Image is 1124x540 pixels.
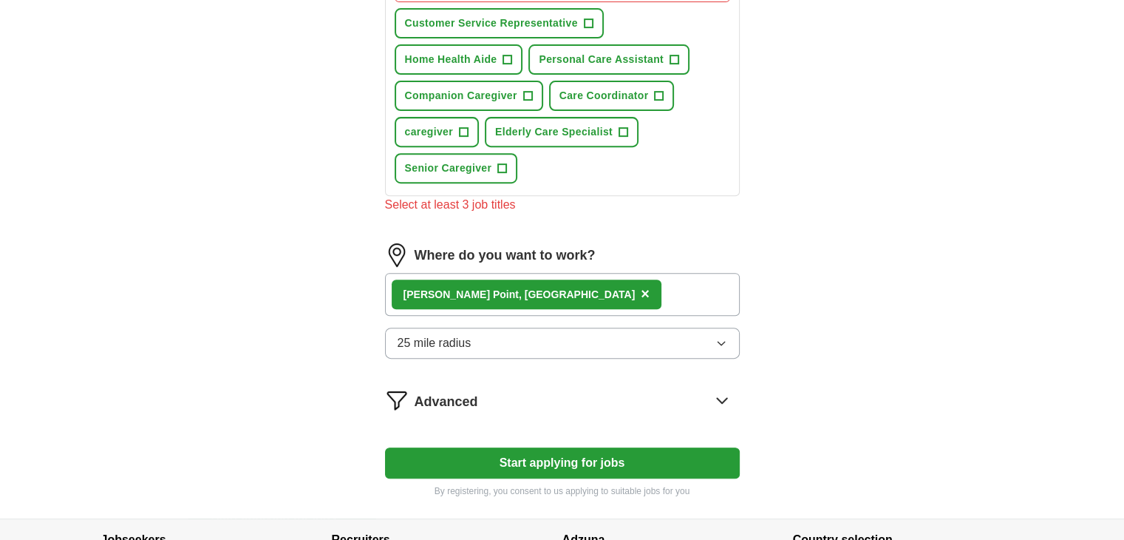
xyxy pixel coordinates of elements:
[385,388,409,412] img: filter
[403,288,519,300] strong: [PERSON_NAME] Point
[395,8,604,38] button: Customer Service Representative
[641,286,650,302] span: ×
[415,246,596,266] label: Where do you want to work?
[405,88,517,104] span: Companion Caregiver
[395,117,479,147] button: caregiver
[415,392,478,412] span: Advanced
[405,124,453,140] span: caregiver
[385,448,740,479] button: Start applying for jobs
[398,334,471,352] span: 25 mile radius
[641,283,650,306] button: ×
[403,287,636,303] div: , [GEOGRAPHIC_DATA]
[549,81,675,111] button: Care Coordinator
[395,81,543,111] button: Companion Caregiver
[385,196,740,214] div: Select at least 3 job titles
[385,485,740,498] p: By registering, you consent to us applying to suitable jobs for you
[528,44,689,75] button: Personal Care Assistant
[405,52,497,67] span: Home Health Aide
[395,153,518,183] button: Senior Caregiver
[495,124,613,140] span: Elderly Care Specialist
[559,88,649,104] span: Care Coordinator
[385,328,740,359] button: 25 mile radius
[385,243,409,267] img: location.png
[405,16,578,31] span: Customer Service Representative
[485,117,638,147] button: Elderly Care Specialist
[395,44,523,75] button: Home Health Aide
[539,52,664,67] span: Personal Care Assistant
[405,161,492,176] span: Senior Caregiver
